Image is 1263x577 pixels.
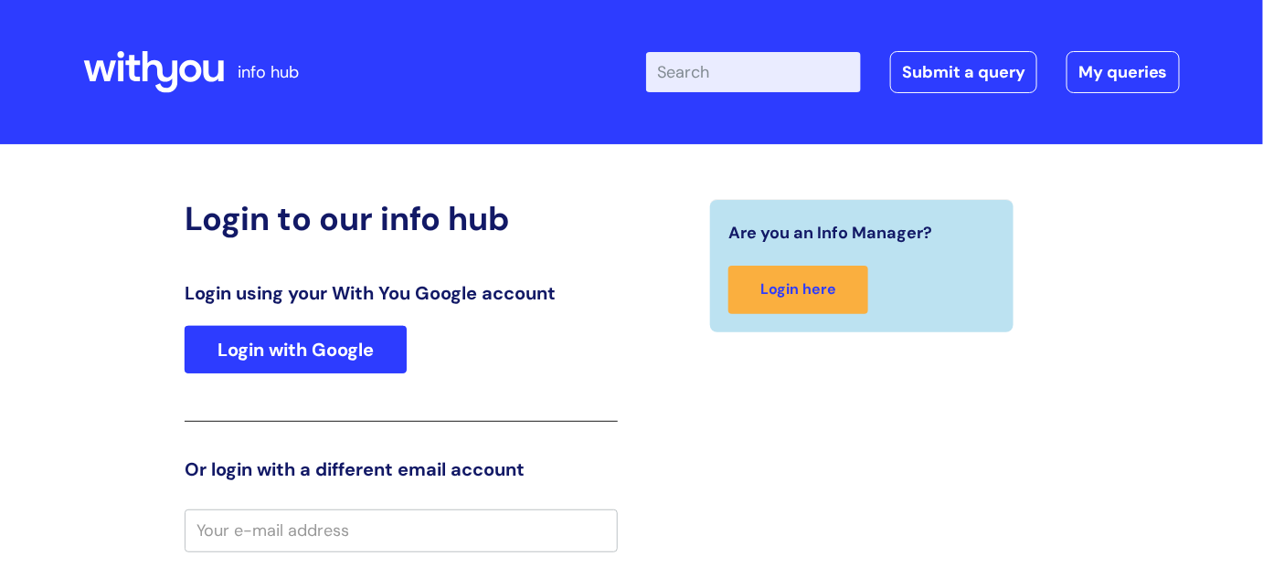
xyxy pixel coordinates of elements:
a: Login here [728,266,868,314]
input: Search [646,52,861,92]
a: My queries [1067,51,1180,93]
h2: Login to our info hub [185,199,618,238]
input: Your e-mail address [185,509,618,551]
h3: Login using your With You Google account [185,282,618,304]
a: Login with Google [185,326,407,373]
h3: Or login with a different email account [185,458,618,480]
a: Submit a query [890,51,1037,93]
span: Are you an Info Manager? [728,218,932,247]
p: info hub [238,58,299,87]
